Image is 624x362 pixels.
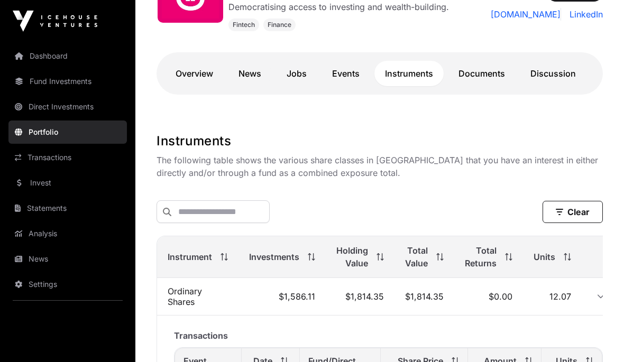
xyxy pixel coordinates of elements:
[549,291,571,302] span: 12.07
[465,244,497,270] span: Total Returns
[571,311,624,362] iframe: Chat Widget
[394,278,454,315] td: $1,814.35
[228,61,272,86] a: News
[336,244,368,270] span: Holding Value
[326,278,394,315] td: $1,814.35
[8,222,127,245] a: Analysis
[543,201,603,223] button: Clear
[157,154,603,179] p: The following table shows the various share classes in [GEOGRAPHIC_DATA] that you have an interes...
[8,146,127,169] a: Transactions
[592,288,609,305] button: Row Expanded
[13,11,97,32] img: Icehouse Ventures Logo
[276,61,317,86] a: Jobs
[8,95,127,118] a: Direct Investments
[233,21,255,29] span: Fintech
[268,21,291,29] span: Finance
[454,278,523,315] td: $0.00
[165,61,224,86] a: Overview
[8,171,127,194] a: Invest
[228,1,449,13] p: Democratising access to investing and wealth-building.
[168,250,212,263] span: Instrument
[405,244,428,270] span: Total Value
[534,250,555,263] span: Units
[8,273,127,296] a: Settings
[8,70,127,93] a: Fund Investments
[491,8,561,21] a: [DOMAIN_NAME]
[165,61,594,86] nav: Tabs
[249,250,299,263] span: Investments
[520,61,586,86] a: Discussion
[238,278,326,315] td: $1,586.11
[8,120,127,144] a: Portfolio
[322,61,370,86] a: Events
[157,133,603,150] h1: Instruments
[157,278,238,315] td: Ordinary Shares
[374,61,444,86] a: Instruments
[8,247,127,271] a: News
[565,8,603,21] a: LinkedIn
[448,61,516,86] a: Documents
[8,197,127,220] a: Statements
[174,330,228,341] span: Transactions
[8,44,127,68] a: Dashboard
